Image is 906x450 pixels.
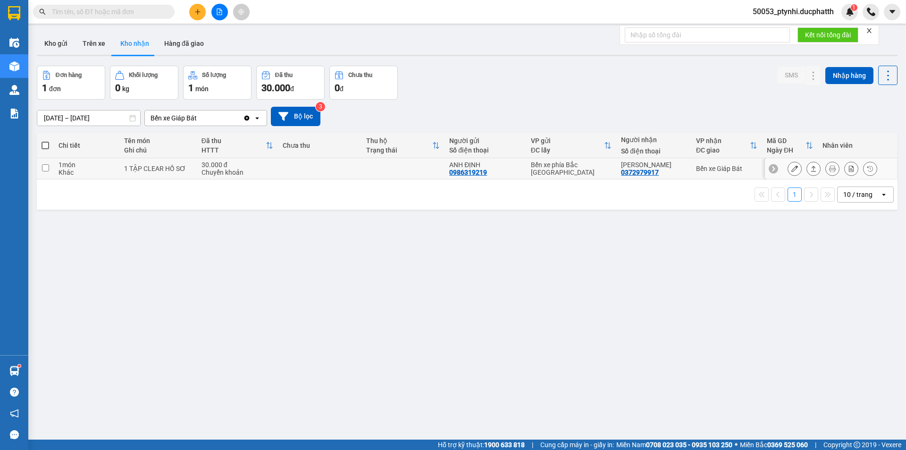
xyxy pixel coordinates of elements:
div: 0372979917 [621,169,659,176]
div: Đã thu [275,72,293,78]
div: Đơn hàng [56,72,82,78]
button: SMS [777,67,805,84]
div: Chưa thu [348,72,372,78]
img: logo-vxr [8,6,20,20]
div: Phạm Văn Dưỡng [621,161,687,169]
span: món [195,85,209,93]
img: icon-new-feature [846,8,854,16]
img: warehouse-icon [9,38,19,48]
span: 0 [335,82,340,93]
div: Tên món [124,137,192,144]
div: Chuyển khoản [201,169,273,176]
div: 1 món [59,161,115,169]
div: Chưa thu [283,142,357,149]
button: Kết nối tổng đài [797,27,858,42]
button: Hàng đã giao [157,32,211,55]
span: question-circle [10,388,19,397]
div: ĐC lấy [531,146,604,154]
button: 1 [788,187,802,202]
img: warehouse-icon [9,85,19,95]
span: kg [122,85,129,93]
div: Khối lượng [129,72,158,78]
span: đ [340,85,344,93]
div: Đã thu [201,137,266,144]
span: 1 [852,4,856,11]
svg: open [880,191,888,198]
button: Chưa thu0đ [329,66,398,100]
th: Toggle SortBy [197,133,278,158]
span: | [532,440,533,450]
div: Khác [59,169,115,176]
span: copyright [854,442,860,448]
span: | [815,440,816,450]
span: caret-down [888,8,897,16]
div: Giao hàng [806,161,821,176]
input: Selected Bến xe Giáp Bát. [198,113,199,123]
button: Trên xe [75,32,113,55]
img: warehouse-icon [9,61,19,71]
th: Toggle SortBy [762,133,818,158]
div: Số điện thoại [621,147,687,155]
span: ⚪️ [735,443,738,447]
span: đơn [49,85,61,93]
div: Bến xe Giáp Bát [696,165,757,172]
span: close [866,27,872,34]
button: Khối lượng0kg [110,66,178,100]
span: message [10,430,19,439]
span: 0 [115,82,120,93]
span: 1 [42,82,47,93]
div: Số điện thoại [449,146,521,154]
button: Nhập hàng [825,67,873,84]
button: Bộ lọc [271,107,320,126]
span: đ [290,85,294,93]
div: Số lượng [202,72,226,78]
div: VP gửi [531,137,604,144]
input: Tìm tên, số ĐT hoặc mã đơn [52,7,163,17]
div: Bến xe phía Bắc [GEOGRAPHIC_DATA] [531,161,612,176]
th: Toggle SortBy [526,133,617,158]
span: 30.000 [261,82,290,93]
button: Đơn hàng1đơn [37,66,105,100]
span: search [39,8,46,15]
div: Trạng thái [366,146,433,154]
button: Số lượng1món [183,66,252,100]
strong: 0708 023 035 - 0935 103 250 [646,441,732,449]
div: 0986319219 [449,169,487,176]
span: Cung cấp máy in - giấy in: [540,440,614,450]
img: solution-icon [9,109,19,119]
div: VP nhận [696,137,750,144]
span: plus [194,8,201,15]
strong: 0369 525 060 [767,441,808,449]
div: Ghi chú [124,146,192,154]
sup: 1 [18,365,21,367]
img: warehouse-icon [9,366,19,376]
th: Toggle SortBy [361,133,445,158]
div: Mã GD [767,137,805,144]
div: Chi tiết [59,142,115,149]
span: notification [10,409,19,418]
div: ĐC giao [696,146,750,154]
span: Miền Bắc [740,440,808,450]
th: Toggle SortBy [691,133,762,158]
strong: 1900 633 818 [484,441,525,449]
span: Kết nối tổng đài [805,30,851,40]
button: Kho nhận [113,32,157,55]
sup: 3 [316,102,325,111]
button: caret-down [884,4,900,20]
img: phone-icon [867,8,875,16]
div: Người nhận [621,136,687,144]
span: Miền Nam [616,440,732,450]
div: Sửa đơn hàng [788,161,802,176]
div: Ngày ĐH [767,146,805,154]
span: Hỗ trợ kỹ thuật: [438,440,525,450]
div: 30.000 đ [201,161,273,169]
div: Thu hộ [366,137,433,144]
button: Kho gửi [37,32,75,55]
button: file-add [211,4,228,20]
span: 1 [188,82,193,93]
div: ANH ĐỊNH [449,161,521,169]
div: HTTT [201,146,266,154]
button: aim [233,4,250,20]
input: Select a date range. [37,110,140,126]
div: 1 TẬP CLEAR HỒ SƠ [124,165,192,172]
